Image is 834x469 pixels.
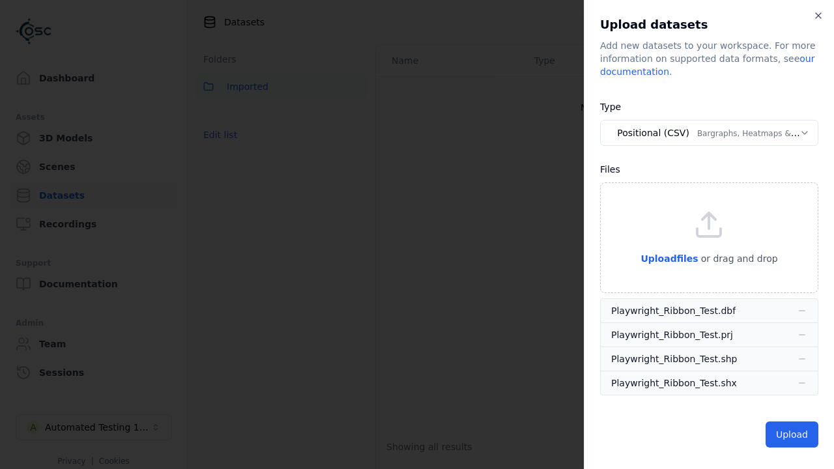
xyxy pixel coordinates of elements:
[766,421,818,448] button: Upload
[611,352,737,365] div: Playwright_Ribbon_Test.shp
[600,39,818,78] div: Add new datasets to your workspace. For more information on supported data formats, see .
[611,328,733,341] div: Playwright_Ribbon_Test.prj
[600,16,818,34] h2: Upload datasets
[611,304,736,317] div: Playwright_Ribbon_Test.dbf
[600,164,620,175] label: Files
[611,377,737,390] div: Playwright_Ribbon_Test.shx
[640,253,698,264] span: Upload files
[698,251,778,266] p: or drag and drop
[600,102,621,112] label: Type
